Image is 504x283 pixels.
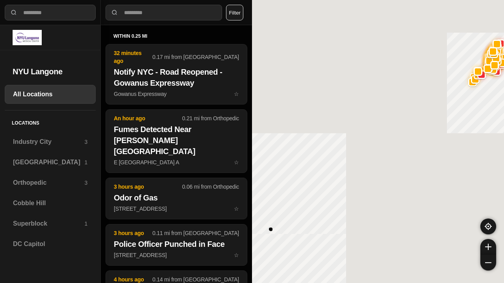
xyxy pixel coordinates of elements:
button: 3 hours ago0.11 mi from [GEOGRAPHIC_DATA]Police Officer Punched in Face[STREET_ADDRESS]star [106,224,247,266]
p: 3 hours ago [114,183,182,191]
button: An hour ago0.21 mi from OrthopedicFumes Detected Near [PERSON_NAME][GEOGRAPHIC_DATA]E [GEOGRAPHIC... [106,109,247,173]
h3: All Locations [13,90,87,99]
h2: Notify NYC - Road Reopened - Gowanus Expressway [114,66,239,88]
h3: Orthopedic [13,178,84,187]
h3: [GEOGRAPHIC_DATA] [13,158,84,167]
button: Filter [226,5,243,20]
img: logo [13,30,42,45]
p: 3 [84,179,87,187]
a: Cobble Hill [5,194,96,213]
img: search [10,9,18,17]
a: DC Capitol [5,235,96,254]
p: E [GEOGRAPHIC_DATA] A [114,158,239,166]
img: search [111,9,119,17]
p: 0.17 mi from [GEOGRAPHIC_DATA] [152,53,239,61]
p: 1 [84,220,87,228]
h3: DC Capitol [13,239,87,249]
img: zoom-out [485,259,491,266]
a: An hour ago0.21 mi from OrthopedicFumes Detected Near [PERSON_NAME][GEOGRAPHIC_DATA]E [GEOGRAPHIC... [106,159,247,165]
span: star [234,206,239,212]
img: recenter [485,223,492,230]
a: 3 hours ago0.06 mi from OrthopedicOdor of Gas[STREET_ADDRESS]star [106,205,247,212]
p: [STREET_ADDRESS] [114,251,239,259]
a: Superblock1 [5,214,96,233]
span: star [234,91,239,97]
button: 32 minutes ago0.17 mi from [GEOGRAPHIC_DATA]Notify NYC - Road Reopened - Gowanus ExpresswayGowanu... [106,44,247,105]
p: [STREET_ADDRESS] [114,205,239,213]
h2: Odor of Gas [114,192,239,203]
span: star [234,252,239,258]
p: 1 [84,158,87,166]
img: zoom-in [485,244,491,250]
a: Orthopedic3 [5,173,96,192]
p: Gowanus Expressway [114,90,239,98]
p: 0.11 mi from [GEOGRAPHIC_DATA] [152,229,239,237]
p: 3 [84,138,87,146]
h3: Cobble Hill [13,198,87,208]
button: recenter [480,219,496,234]
button: zoom-in [480,239,496,255]
p: 0.06 mi from Orthopedic [182,183,239,191]
h5: Locations [5,110,96,132]
button: 3 hours ago0.06 mi from OrthopedicOdor of Gas[STREET_ADDRESS]star [106,178,247,219]
h2: Police Officer Punched in Face [114,239,239,250]
h3: Industry City [13,137,84,147]
h2: NYU Langone [13,66,88,77]
span: star [234,159,239,165]
p: 32 minutes ago [114,49,152,65]
p: 3 hours ago [114,229,152,237]
a: All Locations [5,85,96,104]
p: 0.21 mi from Orthopedic [182,114,239,122]
h5: within 0.25 mi [113,33,239,39]
button: zoom-out [480,255,496,270]
h2: Fumes Detected Near [PERSON_NAME][GEOGRAPHIC_DATA] [114,124,239,157]
a: 3 hours ago0.11 mi from [GEOGRAPHIC_DATA]Police Officer Punched in Face[STREET_ADDRESS]star [106,252,247,258]
p: An hour ago [114,114,182,122]
h3: Superblock [13,219,84,228]
a: Industry City3 [5,132,96,151]
a: [GEOGRAPHIC_DATA]1 [5,153,96,172]
a: 32 minutes ago0.17 mi from [GEOGRAPHIC_DATA]Notify NYC - Road Reopened - Gowanus ExpresswayGowanu... [106,90,247,97]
